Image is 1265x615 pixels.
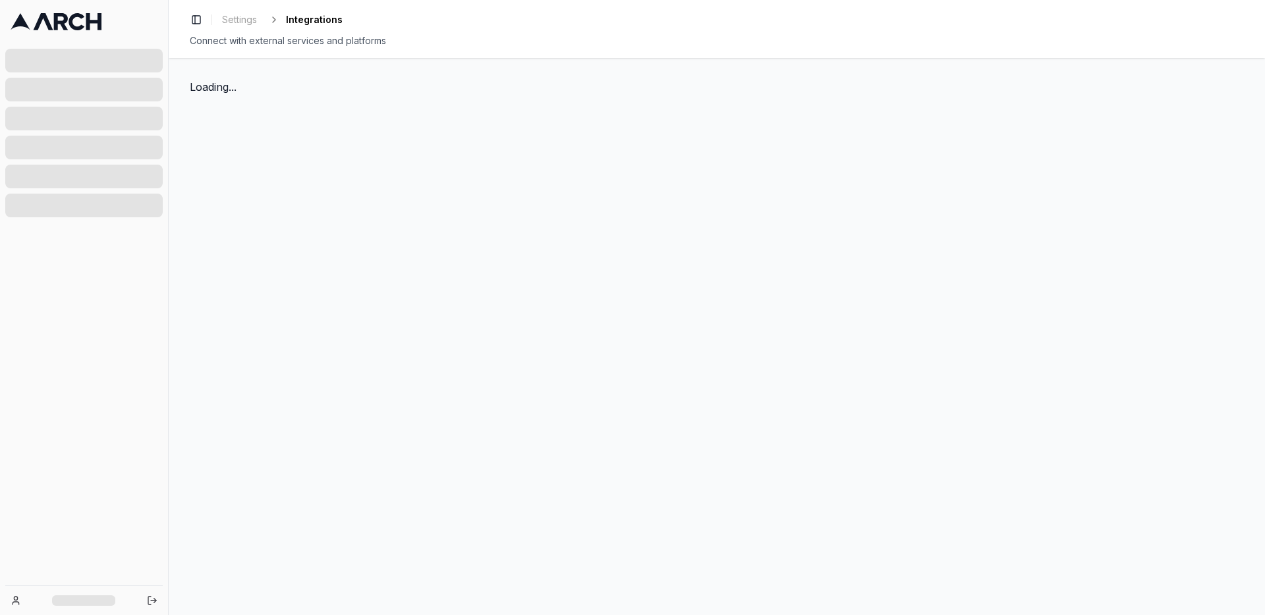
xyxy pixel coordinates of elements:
[222,13,257,26] span: Settings
[217,11,262,29] a: Settings
[286,13,343,26] span: Integrations
[143,591,161,610] button: Log out
[190,34,1244,47] div: Connect with external services and platforms
[190,79,1244,95] div: Loading...
[217,11,343,29] nav: breadcrumb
